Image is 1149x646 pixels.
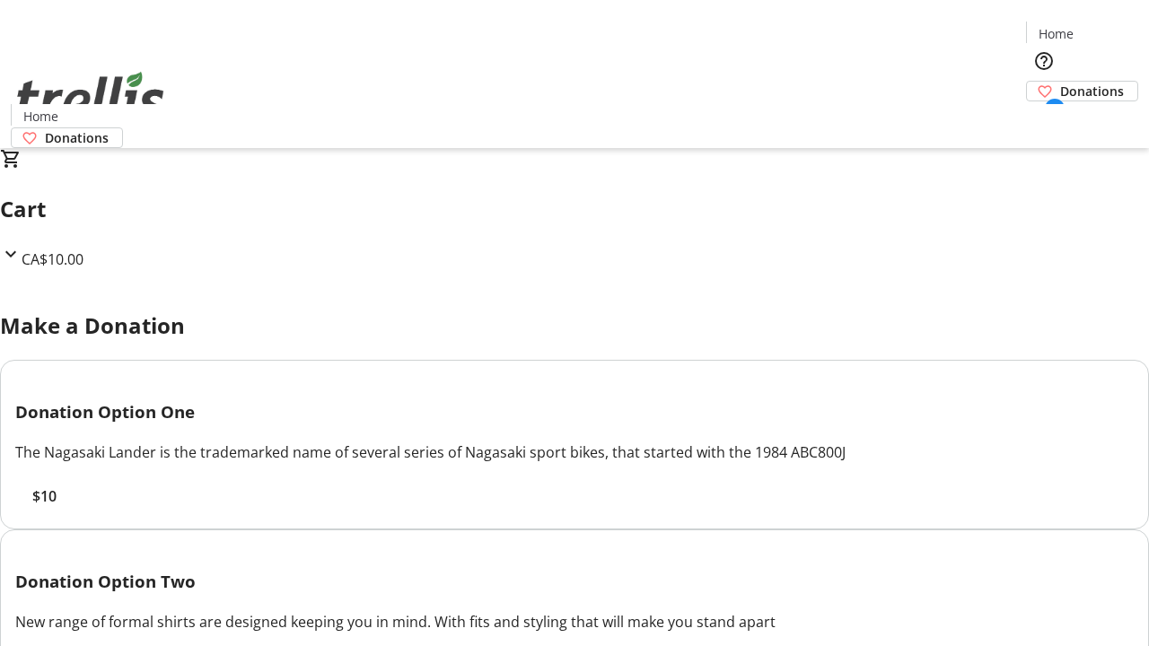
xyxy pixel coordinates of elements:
[23,107,58,126] span: Home
[1027,24,1084,43] a: Home
[1026,81,1138,101] a: Donations
[11,127,123,148] a: Donations
[1026,43,1062,79] button: Help
[22,249,83,269] span: CA$10.00
[15,611,1134,633] div: New range of formal shirts are designed keeping you in mind. With fits and styling that will make...
[32,485,57,507] span: $10
[15,485,73,507] button: $10
[11,52,171,142] img: Orient E2E Organization IbkTnu1oJc's Logo
[12,107,69,126] a: Home
[1026,101,1062,137] button: Cart
[1039,24,1074,43] span: Home
[15,399,1134,424] h3: Donation Option One
[45,128,109,147] span: Donations
[15,569,1134,594] h3: Donation Option Two
[15,441,1134,463] div: The Nagasaki Lander is the trademarked name of several series of Nagasaki sport bikes, that start...
[1060,82,1124,100] span: Donations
